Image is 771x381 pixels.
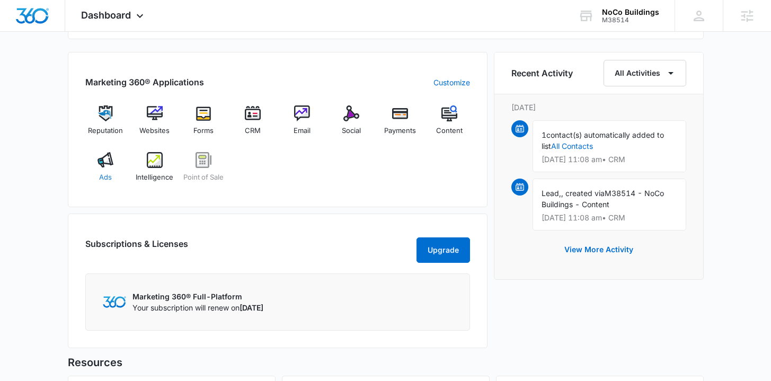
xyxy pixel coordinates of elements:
[542,130,664,150] span: contact(s) automatically added to list
[436,126,463,136] span: Content
[132,302,263,313] p: Your subscription will renew on
[183,172,224,183] span: Point of Sale
[68,355,704,370] h5: Resources
[85,105,126,144] a: Reputation
[511,102,686,113] p: [DATE]
[245,126,261,136] span: CRM
[193,126,214,136] span: Forms
[542,214,677,221] p: [DATE] 11:08 am • CRM
[132,291,263,302] p: Marketing 360® Full-Platform
[511,67,573,79] h6: Recent Activity
[183,105,224,144] a: Forms
[88,126,123,136] span: Reputation
[554,237,644,262] button: View More Activity
[433,77,470,88] a: Customize
[139,126,170,136] span: Websites
[85,152,126,190] a: Ads
[429,105,470,144] a: Content
[602,16,659,24] div: account id
[542,189,561,198] span: Lead,
[85,237,188,259] h2: Subscriptions & Licenses
[233,105,273,144] a: CRM
[294,126,311,136] span: Email
[136,172,173,183] span: Intelligence
[342,126,361,136] span: Social
[134,152,175,190] a: Intelligence
[134,105,175,144] a: Websites
[331,105,371,144] a: Social
[551,141,593,150] a: All Contacts
[240,303,263,312] span: [DATE]
[561,189,605,198] span: , created via
[602,8,659,16] div: account name
[282,105,323,144] a: Email
[103,296,126,307] img: Marketing 360 Logo
[416,237,470,263] button: Upgrade
[604,60,686,86] button: All Activities
[384,126,416,136] span: Payments
[81,10,131,21] span: Dashboard
[542,156,677,163] p: [DATE] 11:08 am • CRM
[542,130,546,139] span: 1
[183,152,224,190] a: Point of Sale
[99,172,112,183] span: Ads
[380,105,421,144] a: Payments
[85,76,204,88] h2: Marketing 360® Applications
